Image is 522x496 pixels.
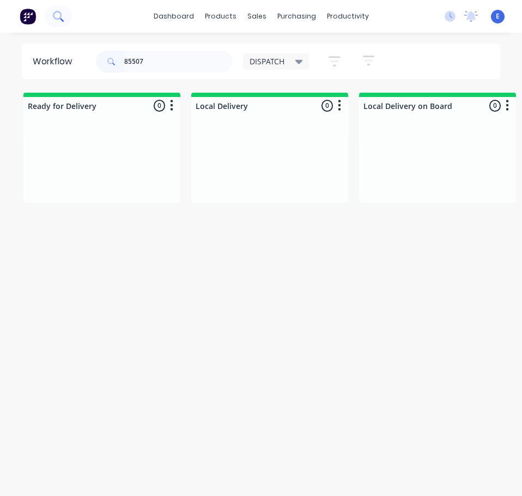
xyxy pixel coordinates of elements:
[148,8,199,25] a: dashboard
[33,55,77,68] div: Workflow
[124,51,232,72] input: Search for orders...
[242,8,272,25] div: sales
[250,56,284,67] span: DISPATCH
[20,8,36,25] img: Factory
[199,8,242,25] div: products
[496,11,500,21] span: E
[321,8,374,25] div: productivity
[272,8,321,25] div: purchasing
